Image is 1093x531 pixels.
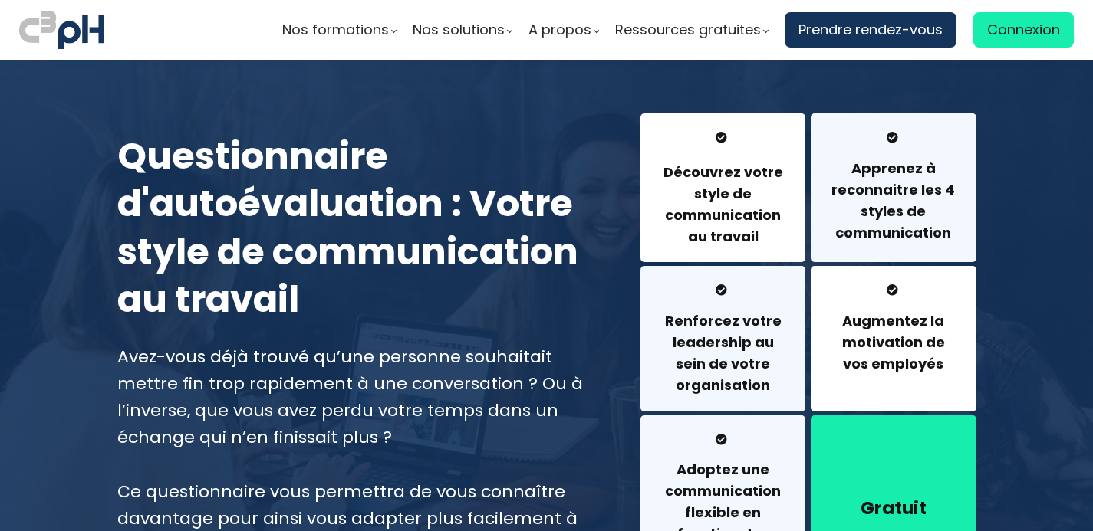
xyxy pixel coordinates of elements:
[117,133,603,324] h2: Questionnaire d'autoévaluation : Votre style de communication au travail
[660,310,786,396] h4: Renforcez votre leadership au sein de votre organisation
[19,8,104,52] img: logo C3PH
[830,496,956,520] h3: Gratuit
[973,12,1074,48] a: Connexion
[528,18,591,41] span: A propos
[830,310,956,375] h4: Augmentez la motivation de vos employés
[660,162,786,247] h4: Découvrez votre style de communication au travail
[615,18,761,41] span: Ressources gratuites
[785,12,956,48] a: Prendre rendez-vous
[987,18,1060,41] span: Connexion
[413,18,505,41] span: Nos solutions
[830,158,956,244] h4: Apprenez à reconnaitre les 4 styles de communication
[282,18,389,41] span: Nos formations
[798,18,943,41] span: Prendre rendez-vous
